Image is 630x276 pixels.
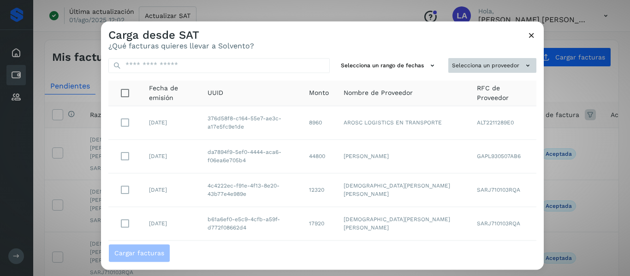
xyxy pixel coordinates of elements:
[200,174,302,207] td: 4c4222ec-f91e-4f13-8e20-43b77e4e989e
[142,241,200,275] td: [DATE]
[200,106,302,140] td: 376d58f8-c164-55e7-ae3c-a17e5fc9e1de
[336,207,470,241] td: [DEMOGRAPHIC_DATA][PERSON_NAME] [PERSON_NAME]
[302,106,336,140] td: 8960
[302,207,336,241] td: 17920
[200,207,302,241] td: b61a6ef0-e5c9-4cfb-a59f-d772f08662d4
[142,207,200,241] td: [DATE]
[470,241,536,275] td: SARJ710103RQA
[470,140,536,174] td: GAPL930507AB6
[336,174,470,207] td: [DEMOGRAPHIC_DATA][PERSON_NAME] [PERSON_NAME]
[108,29,254,42] h3: Carga desde SAT
[114,250,164,256] span: Cargar facturas
[142,106,200,140] td: [DATE]
[142,174,200,207] td: [DATE]
[149,83,193,103] span: Fecha de emisión
[200,241,302,275] td: 53846f4b-66f3-478a-9fee-f5ec25d03477
[470,174,536,207] td: SARJ710103RQA
[208,88,223,98] span: UUID
[336,241,470,275] td: [DEMOGRAPHIC_DATA][PERSON_NAME] [PERSON_NAME]
[336,106,470,140] td: AROSC LOGISTICS EN TRANSPORTE
[337,58,441,73] button: Selecciona un rango de fechas
[108,244,170,262] button: Cargar facturas
[470,106,536,140] td: ALT2211289E0
[336,140,470,174] td: [PERSON_NAME]
[200,140,302,174] td: da7894f9-5ef0-4444-aca6-f06ea6e705b4
[477,83,529,103] span: RFC de Proveedor
[448,58,536,73] button: Selecciona un proveedor
[309,88,329,98] span: Monto
[302,140,336,174] td: 44800
[470,207,536,241] td: SARJ710103RQA
[142,140,200,174] td: [DATE]
[108,42,254,51] p: ¿Qué facturas quieres llevar a Solvento?
[344,88,413,98] span: Nombre de Proveedor
[302,241,336,275] td: 24640
[302,174,336,207] td: 12320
